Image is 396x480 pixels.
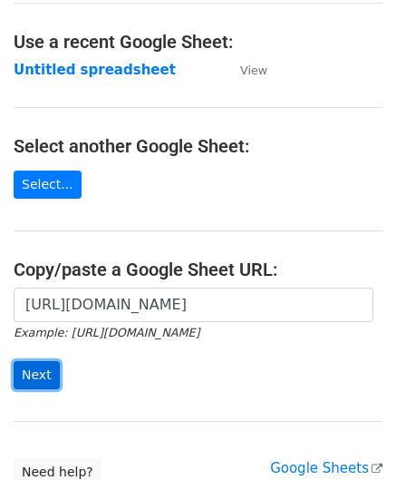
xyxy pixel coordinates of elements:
[14,62,176,78] a: Untitled spreadsheet
[305,393,396,480] iframe: Chat Widget
[14,31,382,53] h4: Use a recent Google Sheet:
[14,135,382,157] h4: Select another Google Sheet:
[14,171,82,199] a: Select...
[240,64,267,77] small: View
[14,326,199,339] small: Example: [URL][DOMAIN_NAME]
[222,62,267,78] a: View
[14,361,60,389] input: Next
[270,460,382,476] a: Google Sheets
[14,259,382,280] h4: Copy/paste a Google Sheet URL:
[14,288,373,322] input: Paste your Google Sheet URL here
